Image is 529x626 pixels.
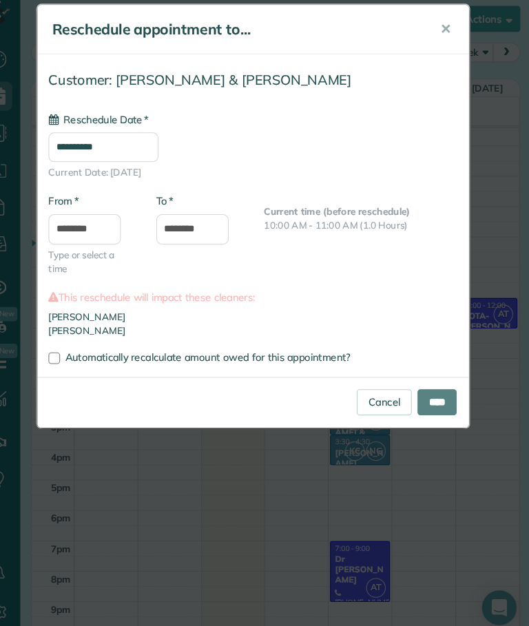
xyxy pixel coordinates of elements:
li: [PERSON_NAME] [70,313,459,326]
span: Automatically recalculate amount owed for this appointment? [85,351,357,364]
h4: Customer: [PERSON_NAME] & [PERSON_NAME] [70,86,459,101]
li: [PERSON_NAME] [70,326,459,339]
span: Current Date: [DATE] [70,175,459,188]
label: This reschedule will impact these cleaners: [70,293,459,307]
p: 10:00 AM - 11:00 AM (1.0 Hours) [275,225,459,238]
a: Cancel [363,388,415,413]
h5: Reschedule appointment to... [73,36,423,55]
span: Type or select a time [70,253,152,280]
b: Current time (before reschedule) [275,213,414,224]
label: To [172,202,188,216]
label: Reschedule Date [70,124,165,138]
label: From [70,202,98,216]
span: ✕ [442,37,453,53]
